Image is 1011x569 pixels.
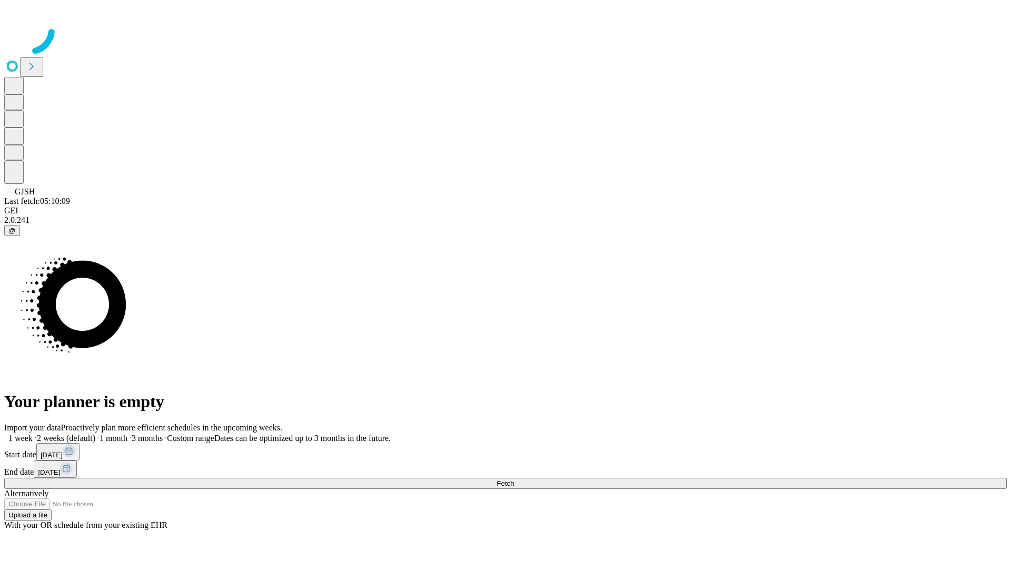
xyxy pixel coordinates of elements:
[214,434,391,443] span: Dates can be optimized up to 3 months in the future.
[15,187,35,196] span: GJSH
[497,479,514,487] span: Fetch
[4,509,52,521] button: Upload a file
[167,434,214,443] span: Custom range
[41,451,63,459] span: [DATE]
[8,434,33,443] span: 1 week
[4,478,1007,489] button: Fetch
[36,443,80,460] button: [DATE]
[4,197,70,205] span: Last fetch: 05:10:09
[4,206,1007,215] div: GEI
[4,392,1007,411] h1: Your planner is empty
[100,434,127,443] span: 1 month
[4,521,167,529] span: With your OR schedule from your existing EHR
[4,489,48,498] span: Alternatively
[132,434,163,443] span: 3 months
[8,227,16,234] span: @
[4,423,61,432] span: Import your data
[4,460,1007,478] div: End date
[4,225,20,236] button: @
[4,443,1007,460] div: Start date
[34,460,77,478] button: [DATE]
[61,423,282,432] span: Proactively plan more efficient schedules in the upcoming weeks.
[38,468,60,476] span: [DATE]
[4,215,1007,225] div: 2.0.241
[37,434,95,443] span: 2 weeks (default)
